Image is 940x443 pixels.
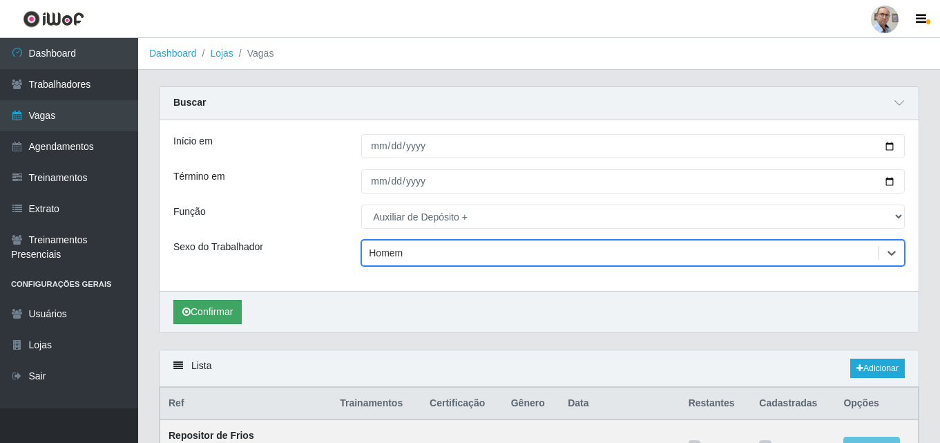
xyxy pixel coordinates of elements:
[835,388,918,420] th: Opções
[160,388,332,420] th: Ref
[361,134,905,158] input: 00/00/0000
[210,48,233,59] a: Lojas
[421,388,503,420] th: Certificação
[559,388,680,420] th: Data
[173,205,206,219] label: Função
[751,388,835,420] th: Cadastradas
[233,46,274,61] li: Vagas
[361,169,905,194] input: 00/00/0000
[850,359,905,378] a: Adicionar
[369,246,403,261] div: Homem
[173,300,242,324] button: Confirmar
[173,169,225,184] label: Término em
[149,48,197,59] a: Dashboard
[332,388,421,420] th: Trainamentos
[503,388,559,420] th: Gênero
[173,97,206,108] strong: Buscar
[23,10,84,28] img: CoreUI Logo
[173,134,213,149] label: Início em
[169,430,254,441] strong: Repositor de Frios
[138,38,940,70] nav: breadcrumb
[160,350,919,387] div: Lista
[173,240,263,254] label: Sexo do Trabalhador
[680,388,751,420] th: Restantes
